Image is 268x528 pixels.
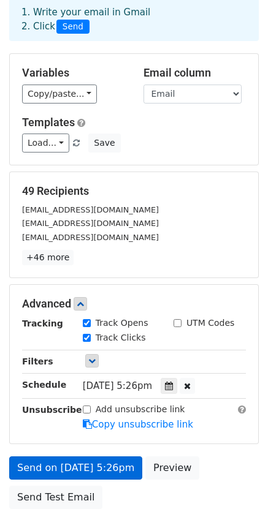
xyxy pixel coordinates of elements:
small: [EMAIL_ADDRESS][DOMAIN_NAME] [22,219,159,228]
a: Copy unsubscribe link [83,419,193,430]
a: Send on [DATE] 5:26pm [9,456,142,480]
label: Track Clicks [96,331,146,344]
strong: Filters [22,356,53,366]
iframe: Chat Widget [207,469,268,528]
span: [DATE] 5:26pm [83,380,152,391]
label: Track Opens [96,317,148,330]
strong: Tracking [22,319,63,328]
h5: Advanced [22,297,246,311]
div: 1. Write your email in Gmail 2. Click [12,6,256,34]
a: Load... [22,134,69,153]
h5: Email column [144,66,247,80]
h5: Variables [22,66,125,80]
small: [EMAIL_ADDRESS][DOMAIN_NAME] [22,205,159,214]
a: Templates [22,116,75,129]
strong: Schedule [22,380,66,390]
label: Add unsubscribe link [96,403,185,416]
span: Send [56,20,90,34]
a: Send Test Email [9,486,102,509]
h5: 49 Recipients [22,184,246,198]
label: UTM Codes [186,317,234,330]
a: Copy/paste... [22,85,97,104]
strong: Unsubscribe [22,405,82,415]
div: 聊天小组件 [207,469,268,528]
button: Save [88,134,120,153]
a: +46 more [22,250,74,265]
small: [EMAIL_ADDRESS][DOMAIN_NAME] [22,233,159,242]
a: Preview [145,456,199,480]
